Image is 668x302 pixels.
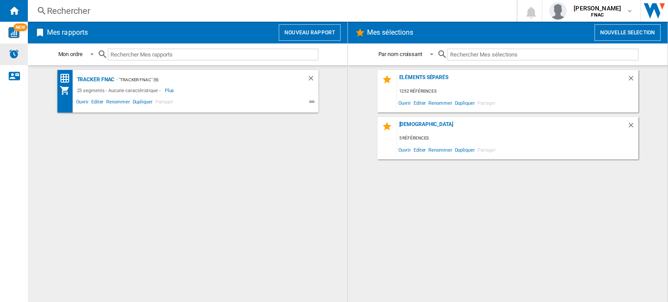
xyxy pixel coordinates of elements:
[131,98,154,108] span: Dupliquer
[627,121,638,133] div: Supprimer
[427,97,453,109] span: Renommer
[58,51,83,57] div: Mon ordre
[75,85,165,96] div: 23 segments - Aucune caractéristique -
[105,98,131,108] span: Renommer
[13,23,27,31] span: NEW
[412,97,427,109] span: Editer
[549,2,567,20] img: profile.jpg
[397,97,412,109] span: Ouvrir
[154,98,175,108] span: Partager
[8,27,20,38] img: wise-card.svg
[60,73,75,84] div: Matrice des prix
[448,49,638,60] input: Rechercher Mes sélections
[454,97,476,109] span: Dupliquer
[45,24,90,41] h2: Mes rapports
[307,74,318,85] div: Supprimer
[397,74,627,86] div: Eléments Séparés
[47,5,494,17] div: Rechercher
[378,51,422,57] div: Par nom croissant
[279,24,341,41] button: Nouveau rapport
[165,85,176,96] span: Plus
[595,24,661,41] button: Nouvelle selection
[114,74,289,85] div: - "TRACKER FNAC" (9)
[454,144,476,156] span: Dupliquer
[574,4,621,13] span: [PERSON_NAME]
[397,121,627,133] div: [DEMOGRAPHIC_DATA]
[108,49,318,60] input: Rechercher Mes rapports
[397,86,638,97] div: 1252 références
[412,144,427,156] span: Editer
[591,12,604,18] b: FNAC
[627,74,638,86] div: Supprimer
[397,133,638,144] div: 5 références
[427,144,453,156] span: Renommer
[90,98,105,108] span: Editer
[60,85,75,96] div: Mon assortiment
[397,144,412,156] span: Ouvrir
[9,49,19,59] img: alerts-logo.svg
[476,97,497,109] span: Partager
[75,98,90,108] span: Ouvrir
[476,144,497,156] span: Partager
[365,24,415,41] h2: Mes sélections
[75,74,115,85] div: TRACKER FNAC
